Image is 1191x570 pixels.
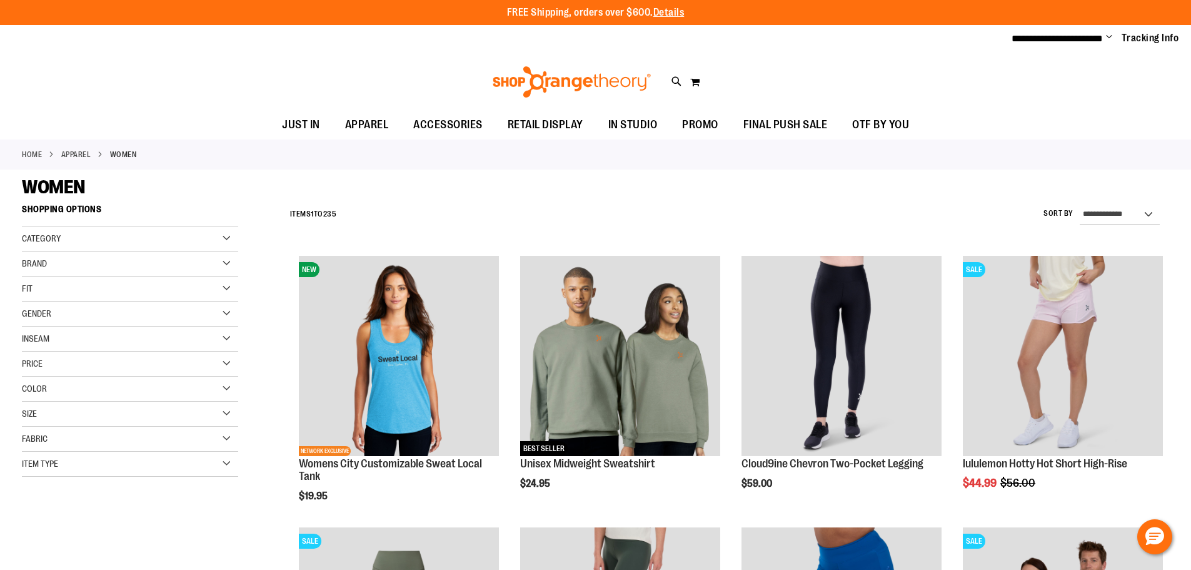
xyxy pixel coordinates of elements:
[608,111,658,139] span: IN STUDIO
[741,256,942,456] img: Cloud9ine Chevron Two-Pocket Legging
[269,111,333,140] a: JUST IN
[957,250,1169,521] div: product
[840,111,922,140] a: OTF BY YOU
[507,6,685,20] p: FREE Shipping, orders over $600.
[670,111,731,140] a: PROMO
[299,534,321,549] span: SALE
[1122,31,1179,45] a: Tracking Info
[491,66,653,98] img: Shop Orangetheory
[735,250,948,521] div: product
[682,111,718,139] span: PROMO
[22,198,238,226] strong: Shopping Options
[22,308,51,318] span: Gender
[852,111,909,139] span: OTF BY YOU
[22,459,58,469] span: Item Type
[22,333,49,344] span: Inseam
[743,111,828,139] span: FINAL PUSH SALE
[1043,208,1073,219] label: Sort By
[110,149,137,160] strong: WOMEN
[299,457,482,482] a: Womens City Customizable Sweat Local Tank
[22,176,85,198] span: WOMEN
[520,441,568,456] span: BEST SELLER
[323,210,337,218] span: 235
[311,210,314,218] span: 1
[520,256,720,458] a: Unisex Midweight SweatshirtBEST SELLER
[22,359,43,369] span: Price
[520,457,655,470] a: Unisex Midweight Sweatshirt
[963,256,1163,458] a: lululemon Hotty Hot Short High-RiseSALE
[22,434,48,444] span: Fabric
[1106,32,1112,44] button: Account menu
[299,491,329,502] span: $19.95
[963,534,985,549] span: SALE
[299,446,351,456] span: NETWORK EXCLUSIVE
[741,478,774,489] span: $59.00
[741,256,942,458] a: Cloud9ine Chevron Two-Pocket Legging
[741,457,923,470] a: Cloud9ine Chevron Two-Pocket Legging
[22,283,33,293] span: Fit
[299,256,499,456] img: City Customizable Perfect Racerback Tank
[22,149,42,160] a: Home
[495,111,596,140] a: RETAIL DISPLAY
[963,256,1163,456] img: lululemon Hotty Hot Short High-Rise
[345,111,389,139] span: APPAREL
[508,111,583,139] span: RETAIL DISPLAY
[333,111,401,139] a: APPAREL
[293,250,505,533] div: product
[963,262,985,277] span: SALE
[61,149,91,160] a: APPAREL
[731,111,840,140] a: FINAL PUSH SALE
[282,111,320,139] span: JUST IN
[963,457,1127,470] a: lululemon Hotty Hot Short High-Rise
[520,478,552,489] span: $24.95
[22,384,47,394] span: Color
[299,262,319,277] span: NEW
[290,205,337,224] h2: Items to
[401,111,495,140] a: ACCESSORIES
[413,111,483,139] span: ACCESSORIES
[514,250,726,521] div: product
[22,409,37,419] span: Size
[22,233,61,243] span: Category
[1000,477,1037,489] span: $56.00
[653,7,685,18] a: Details
[963,477,998,489] span: $44.99
[1137,519,1172,554] button: Hello, have a question? Let’s chat.
[22,258,47,268] span: Brand
[596,111,670,140] a: IN STUDIO
[520,256,720,456] img: Unisex Midweight Sweatshirt
[299,256,499,458] a: City Customizable Perfect Racerback TankNEWNETWORK EXCLUSIVE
